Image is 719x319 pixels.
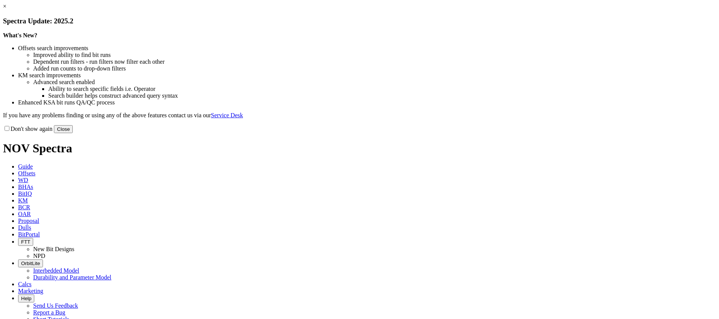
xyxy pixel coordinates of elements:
[3,112,716,119] p: If you have any problems finding or using any of the above features contact us via our
[33,267,79,274] a: Interbedded Model
[211,112,243,118] a: Service Desk
[18,231,40,238] span: BitPortal
[18,281,32,287] span: Calcs
[3,141,716,155] h1: NOV Spectra
[33,309,65,316] a: Report a Bug
[18,99,716,106] li: Enhanced KSA bit runs QA/QC process
[33,302,78,309] a: Send Us Feedback
[18,170,35,176] span: Offsets
[18,288,43,294] span: Marketing
[33,65,716,72] li: Added run counts to drop-down filters
[18,204,30,210] span: BCR
[33,253,45,259] a: NPD
[18,177,28,183] span: WD
[33,246,74,252] a: New Bit Designs
[33,79,716,86] li: Advanced search enabled
[18,190,32,197] span: BitIQ
[21,296,31,301] span: Help
[54,125,73,133] button: Close
[18,184,33,190] span: BHAs
[33,58,716,65] li: Dependent run filters - run filters now filter each other
[18,211,31,217] span: OAR
[3,17,716,25] h3: Spectra Update: 2025.2
[18,45,716,52] li: Offsets search improvements
[18,224,31,231] span: Dulls
[21,261,40,266] span: OrbitLite
[18,197,28,204] span: KM
[33,52,716,58] li: Improved ability to find bit runs
[48,86,716,92] li: Ability to search specific fields i.e. Operator
[18,218,39,224] span: Proposal
[33,274,112,281] a: Durability and Parameter Model
[21,239,30,245] span: FTT
[18,72,716,79] li: KM search improvements
[5,126,9,131] input: Don't show again
[3,32,37,38] strong: What's New?
[18,163,33,170] span: Guide
[48,92,716,99] li: Search builder helps construct advanced query syntax
[3,3,6,9] a: ×
[3,126,52,132] label: Don't show again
